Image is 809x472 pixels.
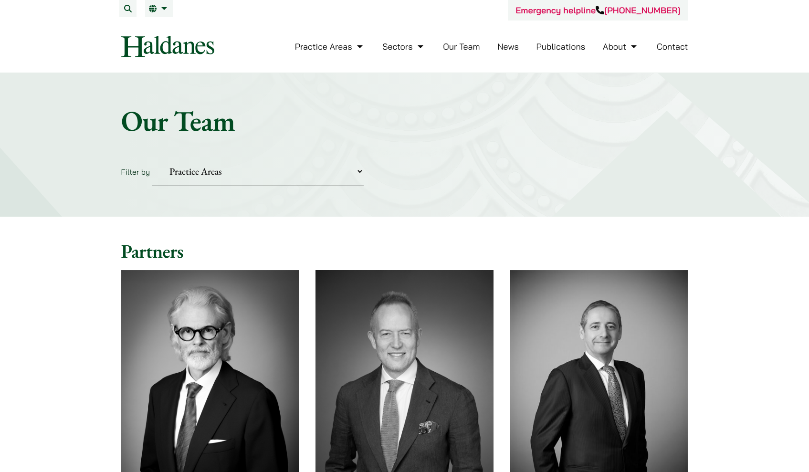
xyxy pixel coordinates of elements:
h2: Partners [121,240,688,262]
a: Sectors [382,41,425,52]
a: About [603,41,639,52]
label: Filter by [121,167,150,177]
a: Practice Areas [295,41,365,52]
h1: Our Team [121,104,688,138]
a: Emergency helpline[PHONE_NUMBER] [515,5,680,16]
a: Publications [536,41,586,52]
img: Logo of Haldanes [121,36,214,57]
a: EN [149,5,169,12]
a: News [497,41,519,52]
a: Our Team [443,41,480,52]
a: Contact [657,41,688,52]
